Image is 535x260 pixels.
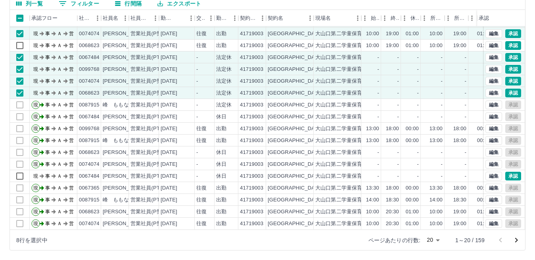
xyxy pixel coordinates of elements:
[33,31,38,36] text: 現
[79,125,100,133] div: 0099768
[216,149,226,156] div: 休日
[479,10,489,27] div: 承認
[161,113,177,121] div: [DATE]
[216,113,226,121] div: 休日
[378,161,379,168] div: -
[441,101,443,109] div: -
[130,78,169,85] div: 営業社員(P契約)
[150,12,161,24] button: メニュー
[103,113,146,121] div: [PERSON_NAME]
[366,125,379,133] div: 13:00
[485,148,502,157] button: 編集
[485,184,502,192] button: 編集
[417,113,419,121] div: -
[240,113,263,121] div: 41719003
[406,42,419,49] div: 01:00
[30,10,77,27] div: 承認フロー
[57,55,62,60] text: Ａ
[103,161,146,168] div: [PERSON_NAME]
[240,66,263,73] div: 41719003
[130,125,172,133] div: 営業社員(PT契約)
[430,125,443,133] div: 13:00
[101,10,129,27] div: 社員名
[196,78,198,85] div: -
[268,54,322,61] div: [GEOGRAPHIC_DATA]
[268,149,322,156] div: [GEOGRAPHIC_DATA]
[453,42,466,49] div: 19:00
[103,125,146,133] div: [PERSON_NAME]
[268,173,322,180] div: [GEOGRAPHIC_DATA]
[441,66,443,73] div: -
[69,90,74,96] text: 営
[57,126,62,131] text: Ａ
[103,78,146,85] div: [PERSON_NAME]
[508,232,524,248] button: 次のページへ
[378,78,379,85] div: -
[240,161,263,168] div: 41719003
[315,54,368,61] div: 大山口第二学童保育所
[268,42,322,49] div: [GEOGRAPHIC_DATA]
[57,102,62,108] text: Ａ
[161,125,177,133] div: [DATE]
[465,66,466,73] div: -
[79,42,100,49] div: 0068623
[397,113,399,121] div: -
[130,89,169,97] div: 営業社員(P契約)
[397,161,399,168] div: -
[69,150,74,155] text: 営
[315,10,331,27] div: 現場名
[69,31,74,36] text: 営
[240,10,257,27] div: 契約コード
[240,101,263,109] div: 41719003
[465,101,466,109] div: -
[57,161,62,167] text: Ａ
[505,29,521,38] button: 承認
[465,89,466,97] div: -
[130,66,172,73] div: 営業社員(PT契約)
[485,77,502,85] button: 編集
[378,66,379,73] div: -
[69,102,74,108] text: 営
[33,161,38,167] text: 現
[410,10,419,27] div: 休憩
[240,89,263,97] div: 41719003
[397,78,399,85] div: -
[216,101,232,109] div: 法定休
[57,43,62,48] text: Ａ
[505,53,521,62] button: 承認
[130,10,150,27] div: 社員区分
[417,54,419,61] div: -
[205,12,217,24] button: メニュー
[130,113,172,121] div: 営業社員(PT契約)
[441,54,443,61] div: -
[417,66,419,73] div: -
[424,234,443,246] div: 20
[45,114,50,120] text: 事
[69,114,74,120] text: 営
[161,42,177,49] div: [DATE]
[430,30,443,38] div: 10:00
[174,13,185,24] button: ソート
[79,30,100,38] div: 0074074
[477,137,490,144] div: 00:00
[240,78,263,85] div: 41719003
[397,66,399,73] div: -
[216,30,226,38] div: 出勤
[366,137,379,144] div: 13:00
[441,113,443,121] div: -
[505,172,521,180] button: 承認
[386,125,399,133] div: 18:00
[381,10,401,27] div: 終業
[79,161,100,168] div: 0074074
[45,90,50,96] text: 事
[161,149,177,156] div: [DATE]
[453,137,466,144] div: 18:00
[216,161,226,168] div: 休日
[161,30,177,38] div: [DATE]
[45,102,50,108] text: 事
[315,101,368,109] div: 大山口第二学童保育所
[485,41,502,50] button: 編集
[485,160,502,169] button: 編集
[79,10,92,27] div: 社員番号
[361,10,381,27] div: 始業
